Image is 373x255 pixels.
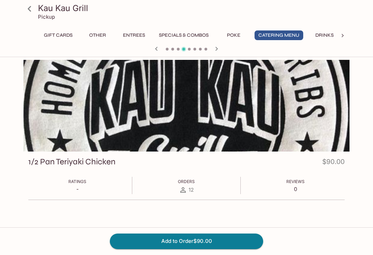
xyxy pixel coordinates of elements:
span: Orders [178,179,195,184]
span: Ratings [68,179,86,184]
h3: 1/2 Pan Teriyaki Chicken [28,156,115,167]
p: 0 [286,186,305,192]
button: Poke [218,30,249,40]
button: Specials & Combos [155,30,212,40]
div: 1/2 Pan Teriyaki Chicken [23,60,350,152]
span: 12 [189,186,194,193]
button: Add to Order$90.00 [110,234,263,249]
span: Reviews [286,179,305,184]
button: Drinks [309,30,340,40]
h3: Kau Kau Grill [38,3,347,13]
p: Pickup [38,13,55,20]
button: Other [82,30,113,40]
p: - [68,186,86,192]
button: Catering Menu [255,30,303,40]
h4: $90.00 [322,156,345,170]
button: Gift Cards [40,30,76,40]
button: Entrees [118,30,150,40]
